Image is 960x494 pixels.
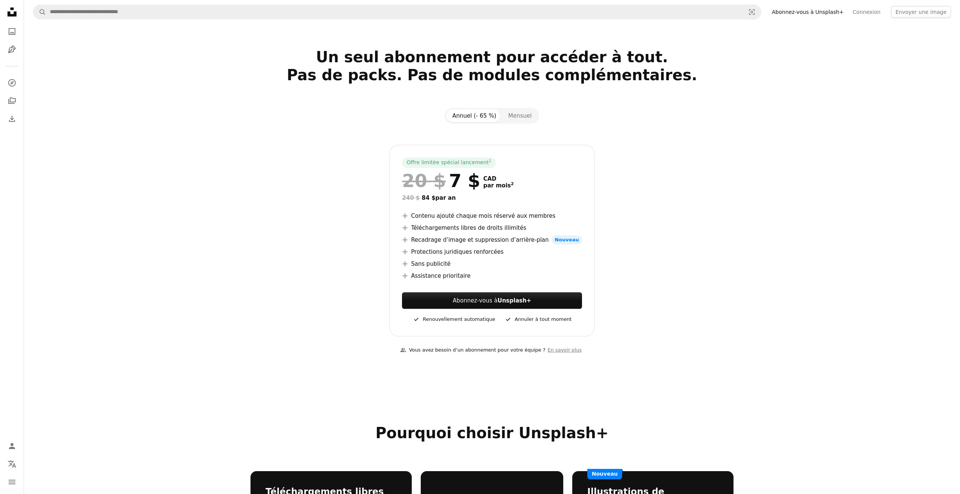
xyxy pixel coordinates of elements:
[502,109,537,122] button: Mensuel
[402,211,582,220] li: Contenu ajouté chaque mois réservé aux membres
[489,159,492,163] sup: 1
[483,175,514,182] span: CAD
[402,223,582,232] li: Téléchargements libres de droits illimités
[767,6,848,18] a: Abonnez-vous à Unsplash+
[552,235,582,244] span: Nouveau
[483,182,514,189] span: par mois
[509,182,515,189] a: 2
[4,75,19,90] a: Explorer
[446,109,502,122] button: Annuel (- 65 %)
[4,111,19,126] a: Historique de téléchargement
[587,469,622,479] span: Nouveau
[511,181,514,186] sup: 2
[498,297,531,304] strong: Unsplash+
[402,271,582,280] li: Assistance prioritaire
[487,159,493,166] a: 1
[402,259,582,268] li: Sans publicité
[504,315,572,324] div: Annuler à tout moment
[4,457,19,472] button: Langue
[250,48,733,102] h2: Un seul abonnement pour accéder à tout. Pas de packs. Pas de modules complémentaires.
[33,5,46,19] button: Rechercher sur Unsplash
[4,93,19,108] a: Collections
[848,6,885,18] a: Connexion
[250,424,733,442] h2: Pourquoi choisir Unsplash+
[402,247,582,256] li: Protections juridiques renforcées
[743,5,761,19] button: Recherche de visuels
[4,439,19,454] a: Connexion / S’inscrire
[4,42,19,57] a: Illustrations
[4,4,19,21] a: Accueil — Unsplash
[402,292,582,309] button: Abonnez-vous àUnsplash+
[891,6,951,18] button: Envoyer une image
[402,171,480,190] div: 7 $
[400,346,546,354] div: Vous avez besoin d’un abonnement pour votre équipe ?
[412,315,495,324] div: Renouvellement automatique
[402,235,582,244] li: Recadrage d’image et suppression d’arrière-plan
[4,24,19,39] a: Photos
[33,4,761,19] form: Rechercher des visuels sur tout le site
[402,193,582,202] div: 84 $ par an
[4,475,19,490] button: Menu
[402,157,496,168] div: Offre limitée spécial lancement
[402,195,420,201] span: 240 $
[402,171,446,190] span: 20 $
[545,344,584,356] a: En savoir plus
